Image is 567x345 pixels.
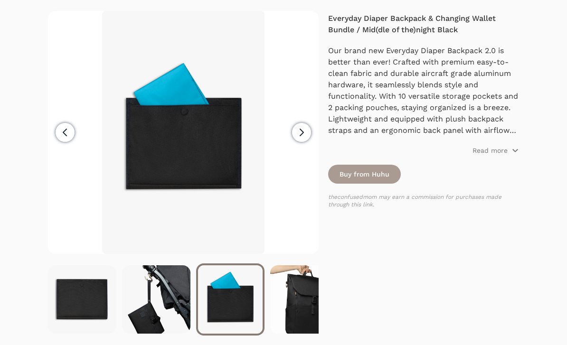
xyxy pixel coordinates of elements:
p: theconfusedmom may earn a commission for purchases made through this link. [328,193,519,208]
img: Back view of closed black changing wallet against a white background showing back, magnetic chang... [48,265,116,334]
button: Read more [472,146,519,155]
p: Read more [472,146,508,155]
a: Buy from Huhu [328,165,401,184]
img: Black changing wallet hanging from strap attached to gold stroller hook on a black stroller again... [122,265,190,334]
img: Back view of closed black changing wallet against a white background showing blue changing pad si... [102,11,264,254]
p: Our brand new Everyday Diaper Backpack 2.0 is better than ever! Crafted with premium easy-to-clea... [328,45,519,136]
h4: Everyday Diaper Backpack & Changing Wallet Bundle / Mid(dle of the)night Black [328,13,519,36]
img: Back view of closed black changing wallet against a white background showing blue changing pad si... [198,265,263,334]
img: Hand holding black backpack by its top handle against white background. [270,265,339,334]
